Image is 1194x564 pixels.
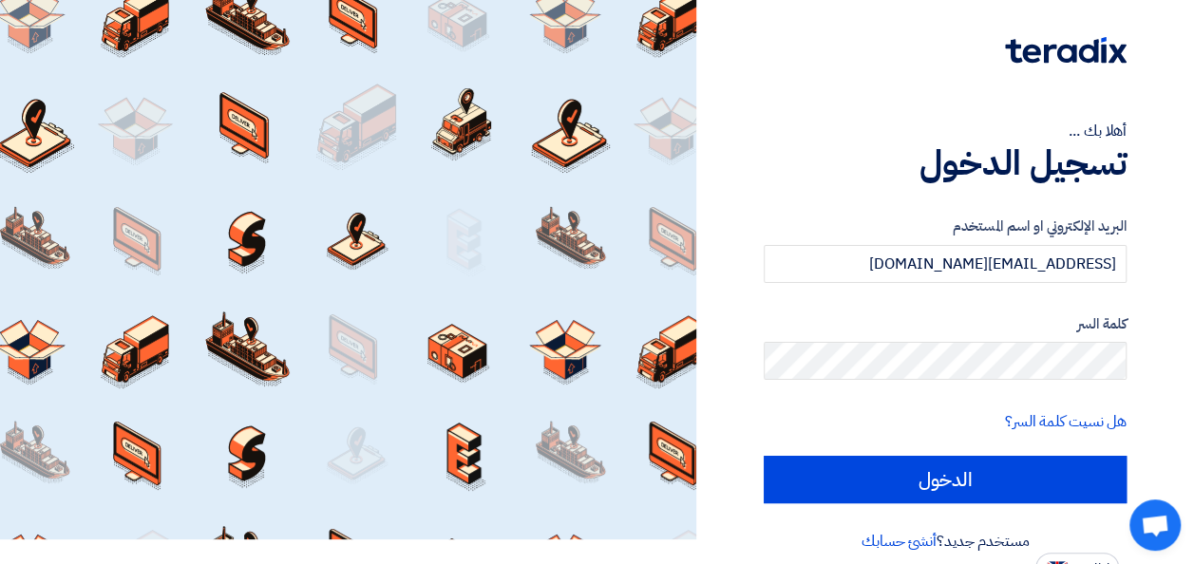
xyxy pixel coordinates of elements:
img: Teradix logo [1005,37,1127,64]
input: أدخل بريد العمل الإلكتروني او اسم المستخدم الخاص بك ... [764,245,1127,283]
div: مستخدم جديد؟ [764,530,1127,553]
label: كلمة السر [764,313,1127,335]
label: البريد الإلكتروني او اسم المستخدم [764,216,1127,237]
a: أنشئ حسابك [862,530,937,553]
div: أهلا بك ... [764,120,1127,142]
input: الدخول [764,456,1127,503]
h1: تسجيل الدخول [764,142,1127,184]
a: هل نسيت كلمة السر؟ [1005,410,1127,433]
div: Open chat [1129,499,1181,551]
